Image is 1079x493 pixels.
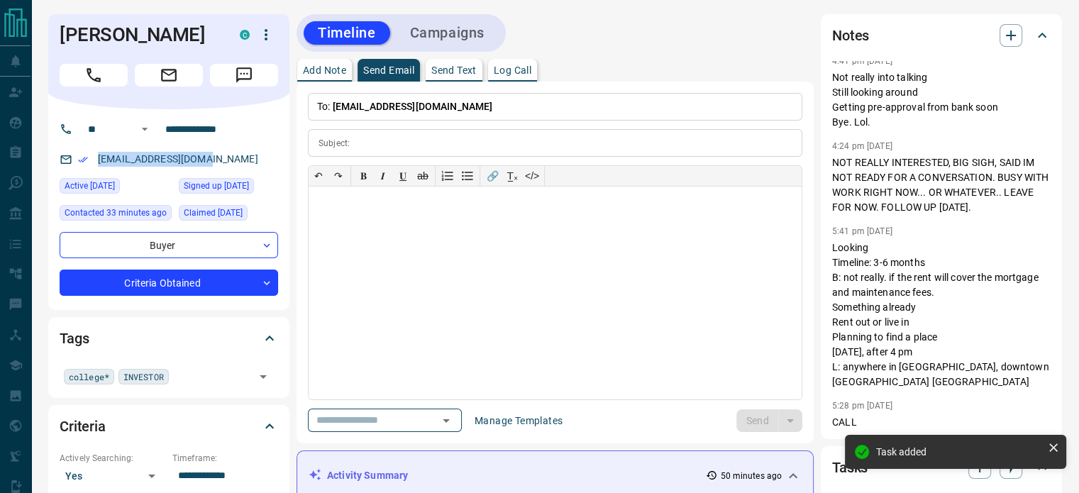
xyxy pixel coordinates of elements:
[393,166,413,186] button: 𝐔
[438,166,458,186] button: Numbered list
[60,64,128,87] span: Call
[832,415,1051,430] p: CALL
[60,23,218,46] h1: [PERSON_NAME]
[832,70,1051,130] p: Not really into talking Still looking around Getting pre-approval from bank soon Bye. Lol.
[413,166,433,186] button: ab
[832,240,1051,389] p: Looking Timeline: 3-6 months B: not really. if the rent will cover the mortgage and maintenance f...
[65,179,115,193] span: Active [DATE]
[60,415,106,438] h2: Criteria
[304,21,390,45] button: Timeline
[832,450,1051,484] div: Tasks
[309,462,802,489] div: Activity Summary50 minutes ago
[396,21,499,45] button: Campaigns
[373,166,393,186] button: 𝑰
[60,321,278,355] div: Tags
[60,270,278,296] div: Criteria Obtained
[832,24,869,47] h2: Notes
[876,446,1042,458] div: Task added
[303,65,346,75] p: Add Note
[466,409,571,432] button: Manage Templates
[253,367,273,387] button: Open
[240,30,250,40] div: condos.ca
[522,166,542,186] button: </>
[60,205,172,225] div: Wed Oct 15 2025
[135,64,203,87] span: Email
[309,166,328,186] button: ↶
[136,121,153,138] button: Open
[327,468,408,483] p: Activity Summary
[482,166,502,186] button: 🔗
[69,370,109,384] span: college*
[353,166,373,186] button: 𝐁
[210,64,278,87] span: Message
[458,166,477,186] button: Bullet list
[417,170,428,182] s: ab
[184,206,243,220] span: Claimed [DATE]
[179,178,278,198] div: Tue Apr 22 2025
[399,170,406,182] span: 𝐔
[494,65,531,75] p: Log Call
[720,470,782,482] p: 50 minutes ago
[832,401,892,411] p: 5:28 pm [DATE]
[832,226,892,236] p: 5:41 pm [DATE]
[60,409,278,443] div: Criteria
[502,166,522,186] button: T̲ₓ
[78,155,88,165] svg: Email Verified
[436,411,456,431] button: Open
[184,179,249,193] span: Signed up [DATE]
[363,65,414,75] p: Send Email
[172,452,278,465] p: Timeframe:
[333,101,493,112] span: [EMAIL_ADDRESS][DOMAIN_NAME]
[832,56,892,66] p: 4:41 pm [DATE]
[431,65,477,75] p: Send Text
[308,93,802,121] p: To:
[60,232,278,258] div: Buyer
[60,327,89,350] h2: Tags
[60,178,172,198] div: Sun Oct 12 2025
[328,166,348,186] button: ↷
[736,409,802,432] div: split button
[179,205,278,225] div: Tue Apr 22 2025
[832,141,892,151] p: 4:24 pm [DATE]
[832,18,1051,52] div: Notes
[65,206,167,220] span: Contacted 33 minutes ago
[98,153,258,165] a: [EMAIL_ADDRESS][DOMAIN_NAME]
[319,137,350,150] p: Subject:
[123,370,164,384] span: INVESTOR
[832,456,868,479] h2: Tasks
[60,452,165,465] p: Actively Searching:
[60,465,165,487] div: Yes
[832,155,1051,215] p: NOT REALLY INTERESTED, BIG SIGH, SAID IM NOT READY FOR A CONVERSATION. BUSY WITH WORK RIGHT NOW.....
